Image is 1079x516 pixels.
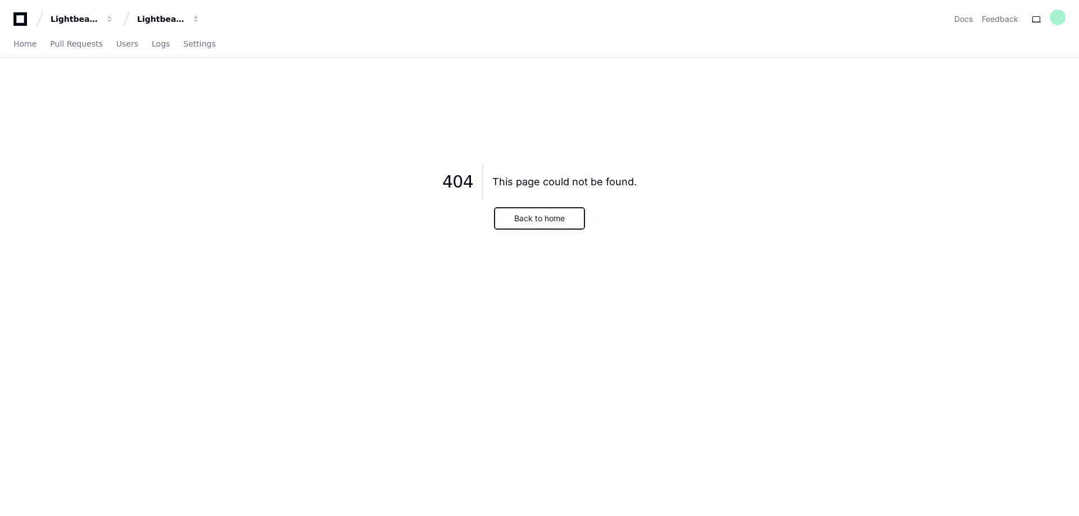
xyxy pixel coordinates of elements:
[116,40,138,47] span: Users
[183,31,215,57] a: Settings
[982,13,1018,25] button: Feedback
[442,172,473,192] span: 404
[50,40,102,47] span: Pull Requests
[495,208,584,229] button: Back to home
[13,40,37,47] span: Home
[133,9,205,29] button: Lightbeam Health Solutions
[954,13,973,25] a: Docs
[183,40,215,47] span: Settings
[116,31,138,57] a: Users
[46,9,118,29] button: Lightbeam Health
[152,31,170,57] a: Logs
[137,13,185,25] div: Lightbeam Health Solutions
[13,31,37,57] a: Home
[50,31,102,57] a: Pull Requests
[152,40,170,47] span: Logs
[492,174,637,190] div: This page could not be found.
[51,13,99,25] div: Lightbeam Health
